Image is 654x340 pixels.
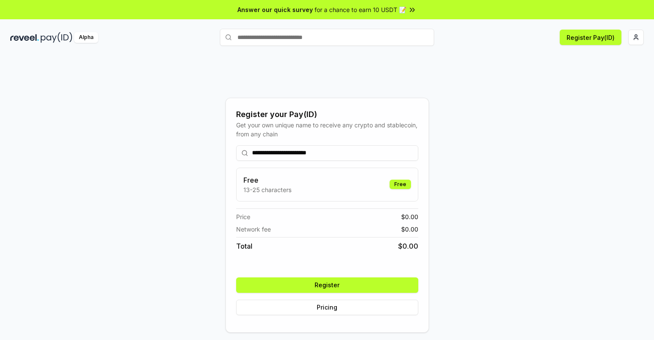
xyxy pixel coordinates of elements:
[560,30,621,45] button: Register Pay(ID)
[236,108,418,120] div: Register your Pay(ID)
[236,241,252,251] span: Total
[236,277,418,293] button: Register
[243,185,291,194] p: 13-25 characters
[398,241,418,251] span: $ 0.00
[315,5,406,14] span: for a chance to earn 10 USDT 📝
[401,212,418,221] span: $ 0.00
[237,5,313,14] span: Answer our quick survey
[390,180,411,189] div: Free
[236,120,418,138] div: Get your own unique name to receive any crypto and stablecoin, from any chain
[236,212,250,221] span: Price
[401,225,418,234] span: $ 0.00
[10,32,39,43] img: reveel_dark
[41,32,72,43] img: pay_id
[243,175,291,185] h3: Free
[236,225,271,234] span: Network fee
[236,300,418,315] button: Pricing
[74,32,98,43] div: Alpha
